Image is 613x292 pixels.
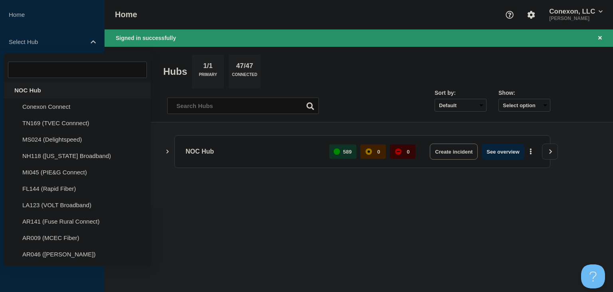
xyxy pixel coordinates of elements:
h1: Home [115,10,137,19]
div: down [395,148,401,155]
div: NOC Hub [4,82,151,98]
p: 0 [377,149,380,155]
li: AR046 ([PERSON_NAME]) [4,246,151,262]
li: MI045 (PIE&G Connect) [4,164,151,180]
iframe: Help Scout Beacon - Open [581,264,605,288]
li: AR141 (Fuse Rural Connect) [4,213,151,230]
button: Select option [498,99,550,112]
button: Support [501,6,518,23]
p: 47/47 [233,62,256,72]
select: Sort by [435,99,486,112]
li: Conexon Connect [4,98,151,115]
li: MS024 (Delightspeed) [4,131,151,148]
p: [PERSON_NAME] [548,16,604,21]
div: Sort by: [435,90,486,96]
button: View [542,144,558,160]
li: FL144 (Rapid Fiber) [4,180,151,197]
button: Close banner [595,34,605,43]
span: Signed in successfully [116,35,176,41]
p: 0 [407,149,409,155]
p: Connected [232,72,257,81]
input: Search Hubs [167,98,319,114]
div: affected [366,148,372,155]
div: up [334,148,340,155]
p: 1/1 [200,62,216,72]
p: NOC Hub [186,144,320,160]
button: More actions [526,144,536,159]
li: NH118 ([US_STATE] Broadband) [4,148,151,164]
p: Primary [199,72,217,81]
p: 589 [343,149,352,155]
li: AR009 (MCEC Fiber) [4,230,151,246]
li: TN169 (TVEC Connnect) [4,115,151,131]
h2: Hubs [163,66,187,77]
button: Conexon, LLC [548,8,604,16]
button: Show Connected Hubs [166,149,170,155]
button: See overview [482,144,524,160]
p: Select Hub [9,38,85,45]
button: Account settings [523,6,540,23]
button: Create incident [430,144,478,160]
div: Show: [498,90,550,96]
li: LA123 (VOLT Broadband) [4,197,151,213]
